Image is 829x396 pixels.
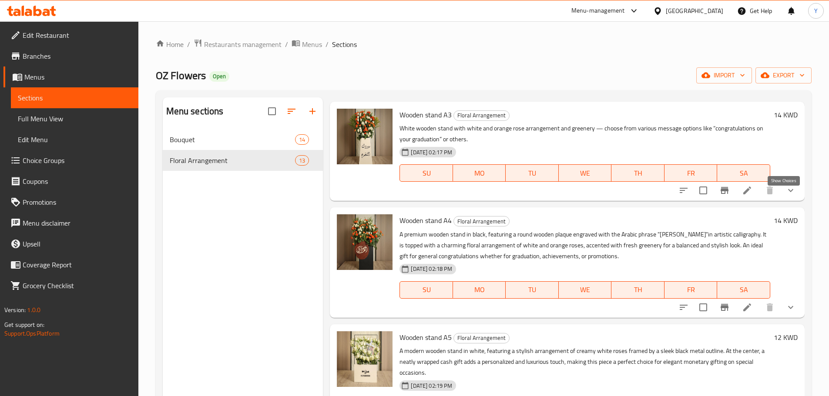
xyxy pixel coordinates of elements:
li: / [187,39,190,50]
span: 14 [295,136,309,144]
a: Promotions [3,192,138,213]
span: Edit Restaurant [23,30,131,40]
button: sort-choices [673,297,694,318]
span: SU [403,167,449,180]
a: Edit Restaurant [3,25,138,46]
span: TU [509,283,555,296]
div: items [295,134,309,145]
span: TH [615,167,661,180]
a: Coverage Report [3,254,138,275]
span: Menus [24,72,131,82]
span: import [703,70,745,81]
span: Coverage Report [23,260,131,270]
button: delete [759,180,780,201]
a: Full Menu View [11,108,138,129]
span: FR [668,283,714,296]
button: Add section [302,101,323,122]
span: Y [814,6,818,16]
a: Sections [11,87,138,108]
div: [GEOGRAPHIC_DATA] [666,6,723,16]
span: Restaurants management [204,39,282,50]
button: show more [780,297,801,318]
span: 13 [295,156,309,165]
span: Menu disclaimer [23,218,131,228]
button: export [755,67,812,83]
a: Grocery Checklist [3,275,138,296]
button: SA [717,164,770,182]
span: export [762,70,805,81]
span: MO [456,167,503,180]
li: / [285,39,288,50]
span: FR [668,167,714,180]
div: Menu-management [571,6,625,16]
span: Upsell [23,239,131,249]
button: delete [759,297,780,318]
button: TU [506,281,559,299]
span: Select all sections [263,102,281,120]
span: Version: [4,304,26,316]
span: Branches [23,51,131,61]
span: WE [562,167,608,180]
span: Grocery Checklist [23,280,131,291]
span: TU [509,167,555,180]
h6: 12 KWD [774,331,798,343]
p: A modern wooden stand in white, featuring a stylish arrangement of creamy white roses framed by a... [399,346,770,378]
button: MO [453,281,506,299]
img: Wooden stand A4 [337,214,393,270]
div: Floral Arrangement [453,333,510,343]
span: Floral Arrangement [454,333,509,343]
a: Edit menu item [742,302,752,313]
a: Choice Groups [3,150,138,171]
span: Sections [18,93,131,103]
button: SU [399,164,453,182]
button: TH [611,281,665,299]
span: OZ Flowers [156,66,206,85]
a: Branches [3,46,138,67]
span: Sort sections [281,101,302,122]
span: Wooden stand A4 [399,214,452,227]
img: Wooden stand A5 [337,331,393,387]
p: A premium wooden stand in black, featuring a round wooden plaque engraved with the Arabic phrase ... [399,229,770,262]
span: [DATE] 02:19 PM [407,382,456,390]
div: Floral Arrangement [453,216,510,226]
a: Upsell [3,233,138,254]
p: White wooden stand with white and orange rose arrangement and greenery — choose from various mess... [399,123,770,145]
button: Branch-specific-item [714,297,735,318]
span: SU [403,283,449,296]
button: show more [780,180,801,201]
span: Select to update [694,181,712,200]
button: WE [559,164,612,182]
span: SA [721,167,767,180]
span: Edit Menu [18,134,131,145]
a: Menus [292,39,322,50]
span: Wooden stand A3 [399,108,452,121]
h6: 14 KWD [774,214,798,226]
div: items [295,155,309,166]
a: Coupons [3,171,138,192]
span: Floral Arrangement [454,216,509,226]
span: Full Menu View [18,113,131,124]
svg: Show Choices [785,302,796,313]
nav: breadcrumb [156,39,812,50]
span: Floral Arrangement [170,155,295,166]
div: Floral Arrangement [453,110,510,121]
span: Open [209,73,229,80]
span: Select to update [694,298,712,316]
span: [DATE] 02:17 PM [407,148,456,156]
button: sort-choices [673,180,694,201]
span: TH [615,283,661,296]
span: SA [721,283,767,296]
span: WE [562,283,608,296]
span: Choice Groups [23,155,131,166]
button: FR [665,281,718,299]
a: Menu disclaimer [3,213,138,233]
span: MO [456,283,503,296]
h2: Menu sections [166,105,224,118]
button: import [696,67,752,83]
span: Floral Arrangement [454,110,509,120]
a: Restaurants management [194,39,282,50]
a: Menus [3,67,138,87]
span: 1.0.0 [27,304,40,316]
span: Wooden stand A5 [399,331,452,344]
